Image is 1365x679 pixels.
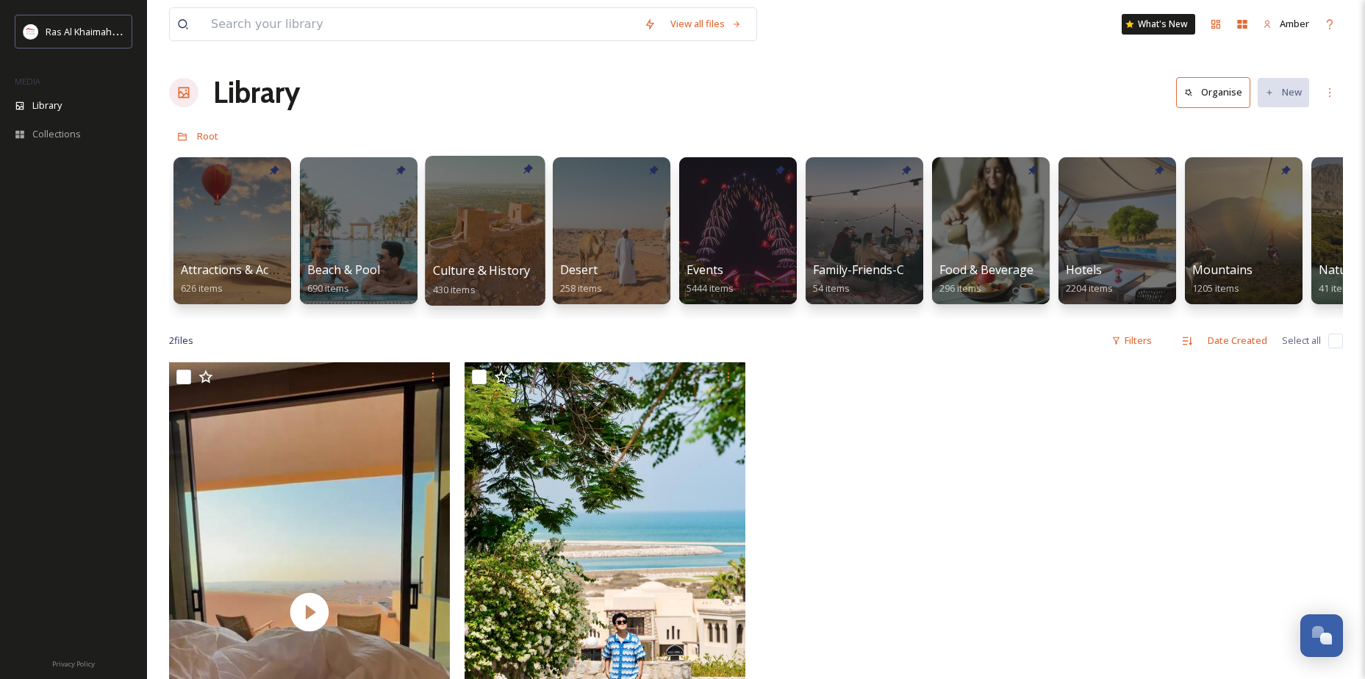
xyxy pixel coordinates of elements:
[687,281,734,295] span: 5444 items
[32,127,81,141] span: Collections
[169,334,193,348] span: 2 file s
[1066,262,1102,278] span: Hotels
[24,24,38,39] img: Logo_RAKTDA_RGB-01.png
[433,264,531,296] a: Culture & History430 items
[32,98,62,112] span: Library
[1176,77,1258,107] a: Organise
[1066,263,1113,295] a: Hotels2204 items
[813,281,850,295] span: 54 items
[939,263,1033,295] a: Food & Beverage296 items
[433,262,531,279] span: Culture & History
[181,263,304,295] a: Attractions & Activities626 items
[560,262,598,278] span: Desert
[1176,77,1250,107] button: Organise
[181,262,304,278] span: Attractions & Activities
[52,659,95,669] span: Privacy Policy
[307,263,380,295] a: Beach & Pool690 items
[939,281,981,295] span: 296 items
[1319,281,1355,295] span: 41 items
[1319,263,1358,295] a: Nature41 items
[1282,334,1321,348] span: Select all
[1280,17,1309,30] span: Amber
[1300,614,1343,657] button: Open Chat
[197,129,218,143] span: Root
[181,281,223,295] span: 626 items
[15,76,40,87] span: MEDIA
[1255,10,1316,38] a: Amber
[1192,281,1239,295] span: 1205 items
[213,71,300,115] a: Library
[1066,281,1113,295] span: 2204 items
[1104,326,1159,355] div: Filters
[307,262,380,278] span: Beach & Pool
[1200,326,1275,355] div: Date Created
[1192,262,1253,278] span: Mountains
[560,281,602,295] span: 258 items
[663,10,749,38] a: View all files
[46,24,254,38] span: Ras Al Khaimah Tourism Development Authority
[307,281,349,295] span: 690 items
[1122,14,1195,35] a: What's New
[1319,262,1358,278] span: Nature
[1192,263,1253,295] a: Mountains1205 items
[813,262,964,278] span: Family-Friends-Couple-Solo
[687,262,723,278] span: Events
[560,263,602,295] a: Desert258 items
[433,282,476,295] span: 430 items
[687,263,734,295] a: Events5444 items
[204,8,637,40] input: Search your library
[813,263,964,295] a: Family-Friends-Couple-Solo54 items
[939,262,1033,278] span: Food & Beverage
[52,654,95,672] a: Privacy Policy
[1258,78,1309,107] button: New
[197,127,218,145] a: Root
